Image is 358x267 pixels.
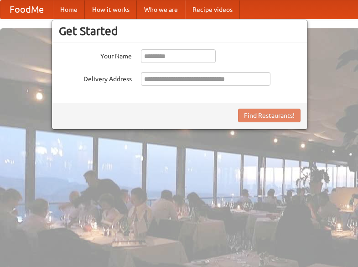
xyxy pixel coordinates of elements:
[85,0,137,19] a: How it works
[59,49,132,61] label: Your Name
[137,0,185,19] a: Who we are
[53,0,85,19] a: Home
[59,24,301,38] h3: Get Started
[185,0,240,19] a: Recipe videos
[59,72,132,84] label: Delivery Address
[238,109,301,122] button: Find Restaurants!
[0,0,53,19] a: FoodMe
